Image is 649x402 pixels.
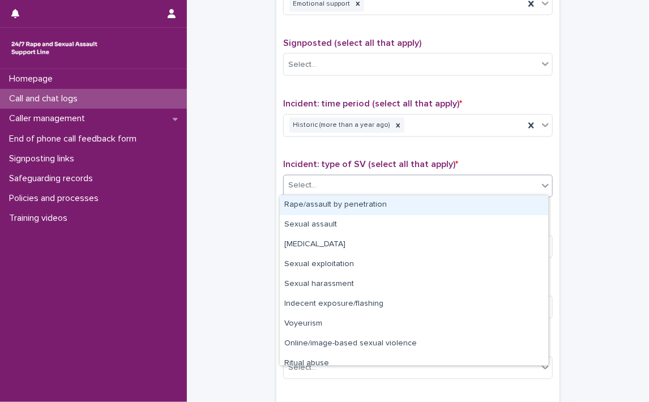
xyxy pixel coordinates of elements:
[5,134,146,144] p: End of phone call feedback form
[280,275,548,294] div: Sexual harassment
[280,354,548,374] div: Ritual abuse
[5,213,76,224] p: Training videos
[5,153,83,164] p: Signposting links
[5,113,94,124] p: Caller management
[280,314,548,334] div: Voyeurism
[5,173,102,184] p: Safeguarding records
[288,59,317,71] div: Select...
[283,39,421,48] span: Signposted (select all that apply)
[5,74,62,84] p: Homepage
[5,93,87,104] p: Call and chat logs
[283,99,462,108] span: Incident: time period (select all that apply)
[9,37,100,59] img: rhQMoQhaT3yELyF149Cw
[289,118,392,133] div: Historic (more than a year ago)
[280,334,548,354] div: Online/image-based sexual violence
[283,160,458,169] span: Incident: type of SV (select all that apply)
[280,294,548,314] div: Indecent exposure/flashing
[280,195,548,215] div: Rape/assault by penetration
[5,193,108,204] p: Policies and processes
[280,215,548,235] div: Sexual assault
[280,255,548,275] div: Sexual exploitation
[280,235,548,255] div: Child sexual abuse
[288,362,317,374] div: Select...
[288,180,317,192] div: Select...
